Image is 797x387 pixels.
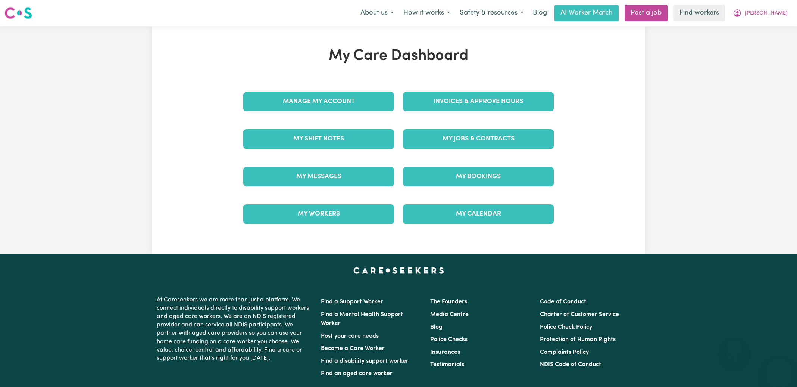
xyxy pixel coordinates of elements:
[321,312,403,326] a: Find a Mental Health Support Worker
[540,299,586,305] a: Code of Conduct
[430,362,464,368] a: Testimonials
[243,129,394,149] a: My Shift Notes
[321,299,383,305] a: Find a Support Worker
[540,337,616,343] a: Protection of Human Rights
[243,167,394,186] a: My Messages
[398,5,455,21] button: How it works
[403,92,554,111] a: Invoices & Approve Hours
[540,324,592,330] a: Police Check Policy
[430,349,460,355] a: Insurances
[528,5,551,21] a: Blog
[430,337,468,343] a: Police Checks
[455,5,528,21] button: Safety & resources
[673,5,725,21] a: Find workers
[321,358,409,364] a: Find a disability support worker
[403,204,554,224] a: My Calendar
[540,349,589,355] a: Complaints Policy
[356,5,398,21] button: About us
[767,357,791,381] iframe: Button to launch messaging window
[4,4,32,22] a: Careseekers logo
[625,5,668,21] a: Post a job
[4,6,32,20] img: Careseekers logo
[243,204,394,224] a: My Workers
[540,312,619,318] a: Charter of Customer Service
[157,293,312,366] p: At Careseekers we are more than just a platform. We connect individuals directly to disability su...
[430,324,443,330] a: Blog
[403,129,554,149] a: My Jobs & Contracts
[321,371,393,377] a: Find an aged care worker
[403,167,554,186] a: My Bookings
[243,92,394,111] a: Manage My Account
[727,339,742,354] iframe: Close message
[239,47,558,65] h1: My Care Dashboard
[540,362,601,368] a: NDIS Code of Conduct
[554,5,619,21] a: AI Worker Match
[728,5,793,21] button: My Account
[430,312,469,318] a: Media Centre
[353,267,444,273] a: Careseekers home page
[430,299,467,305] a: The Founders
[321,333,379,339] a: Post your care needs
[745,9,788,18] span: [PERSON_NAME]
[321,346,385,352] a: Become a Care Worker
